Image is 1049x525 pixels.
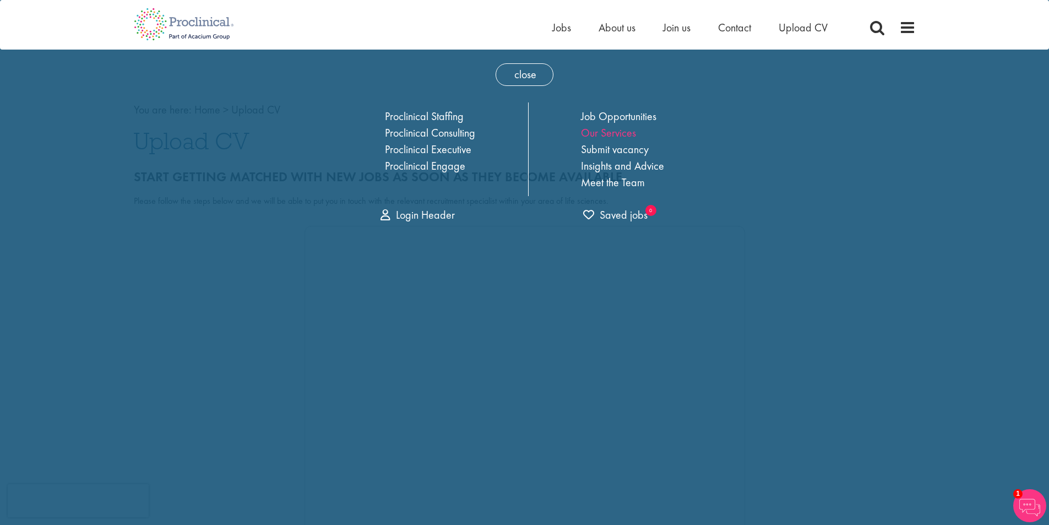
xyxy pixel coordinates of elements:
[581,109,656,123] a: Job Opportunities
[779,20,828,35] a: Upload CV
[583,208,648,222] span: Saved jobs
[1013,489,1023,499] span: 1
[1013,489,1046,522] img: Chatbot
[581,126,636,140] a: Our Services
[385,126,475,140] a: Proclinical Consulting
[385,142,471,156] a: Proclinical Executive
[385,109,464,123] a: Proclinical Staffing
[385,159,465,173] a: Proclinical Engage
[581,175,645,190] a: Meet the Team
[552,20,571,35] a: Jobs
[645,205,656,216] sub: 0
[581,142,649,156] a: Submit vacancy
[581,159,664,173] a: Insights and Advice
[496,63,553,86] span: close
[718,20,751,35] a: Contact
[663,20,691,35] a: Join us
[381,208,455,222] a: Login Header
[599,20,635,35] a: About us
[583,207,648,223] a: trigger for shortlist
